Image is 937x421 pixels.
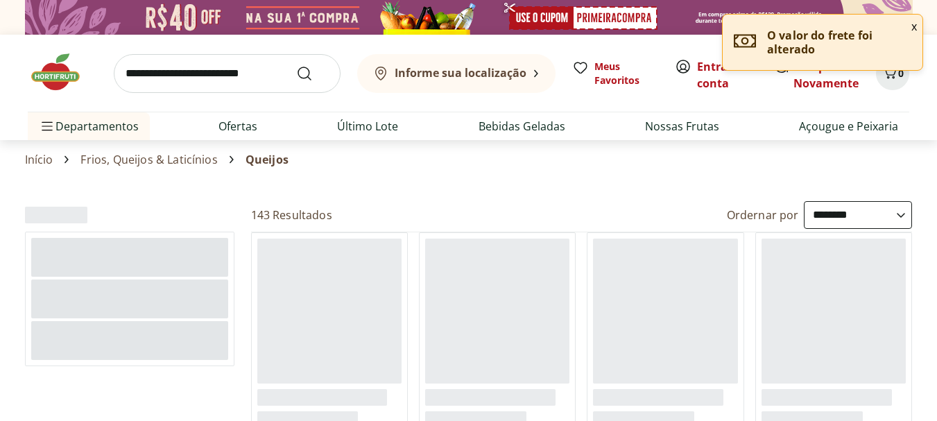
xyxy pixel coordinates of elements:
[906,15,922,38] button: Fechar notificação
[572,60,658,87] a: Meus Favoritos
[697,59,773,91] a: Criar conta
[727,207,799,223] label: Ordernar por
[39,110,55,143] button: Menu
[28,51,97,93] img: Hortifruti
[767,28,911,56] p: O valor do frete foi alterado
[594,60,658,87] span: Meus Favoritos
[218,118,257,135] a: Ofertas
[799,118,898,135] a: Açougue e Peixaria
[114,54,341,93] input: search
[479,118,565,135] a: Bebidas Geladas
[357,54,556,93] button: Informe sua localização
[697,59,732,74] a: Entrar
[246,153,289,166] span: Queijos
[25,153,53,166] a: Início
[296,65,329,82] button: Submit Search
[251,207,332,223] h2: 143 Resultados
[645,118,719,135] a: Nossas Frutas
[337,118,398,135] a: Último Lote
[80,153,217,166] a: Frios, Queijos & Laticínios
[793,59,859,91] a: Comprar Novamente
[697,58,759,92] span: ou
[898,67,904,80] span: 0
[876,57,909,90] button: Carrinho
[395,65,526,80] b: Informe sua localização
[39,110,139,143] span: Departamentos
